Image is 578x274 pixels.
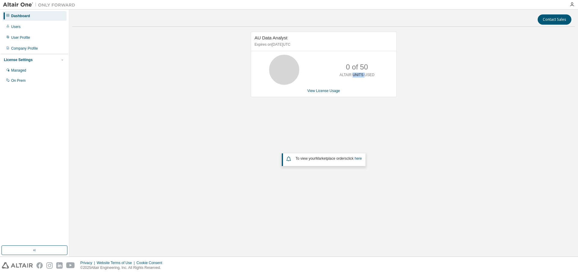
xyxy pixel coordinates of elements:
p: © 2025 Altair Engineering, Inc. All Rights Reserved. [80,265,166,270]
button: Contact Sales [538,14,571,25]
span: To view your click [296,156,362,161]
div: On Prem [11,78,26,83]
div: User Profile [11,35,30,40]
img: facebook.svg [36,262,43,269]
div: Company Profile [11,46,38,51]
div: License Settings [4,57,33,62]
img: youtube.svg [66,262,75,269]
p: 0 of 50 [346,62,368,72]
span: AU Data Analyst [255,35,287,40]
div: Cookie Consent [136,260,166,265]
p: Expires on [DATE] UTC [255,42,391,47]
div: Website Terms of Use [97,260,136,265]
img: altair_logo.svg [2,262,33,269]
div: Managed [11,68,26,73]
div: Users [11,24,20,29]
em: Marketplace orders [316,156,347,161]
div: Dashboard [11,14,30,18]
a: here [355,156,362,161]
p: ALTAIR UNITS USED [340,72,374,78]
img: linkedin.svg [56,262,63,269]
img: instagram.svg [46,262,53,269]
a: View License Usage [307,89,340,93]
div: Privacy [80,260,97,265]
img: Altair One [3,2,78,8]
